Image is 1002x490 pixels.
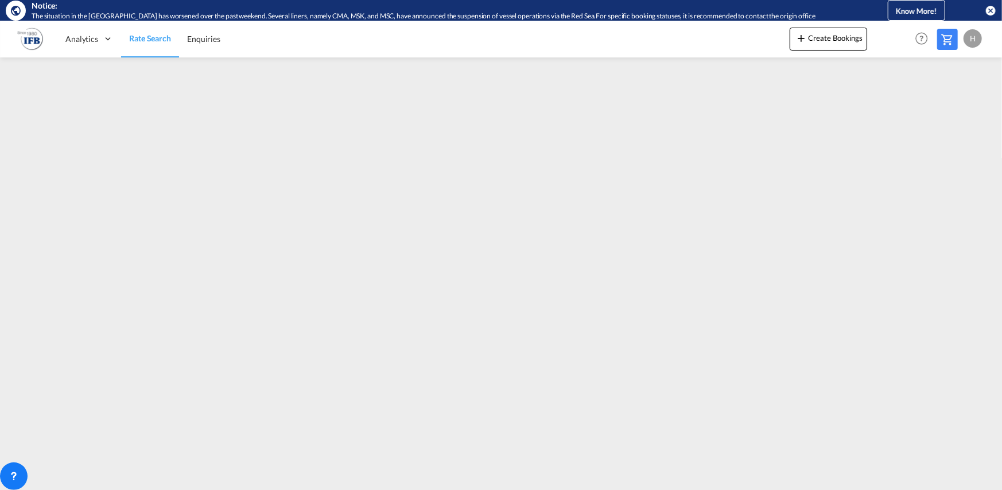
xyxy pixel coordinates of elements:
[179,20,228,57] a: Enquiries
[65,33,98,45] span: Analytics
[32,11,848,21] div: The situation in the Red Sea has worsened over the past weekend. Several liners, namely CMA, MSK,...
[794,31,808,45] md-icon: icon-plus 400-fg
[790,28,867,51] button: icon-plus 400-fgCreate Bookings
[985,5,996,16] button: icon-close-circle
[964,29,982,48] div: H
[121,20,179,57] a: Rate Search
[129,33,171,43] span: Rate Search
[187,34,220,44] span: Enquiries
[10,5,22,16] md-icon: icon-earth
[17,26,43,52] img: b628ab10256c11eeb52753acbc15d091.png
[912,29,937,49] div: Help
[896,6,937,16] span: Know More!
[912,29,931,48] span: Help
[57,20,121,57] div: Analytics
